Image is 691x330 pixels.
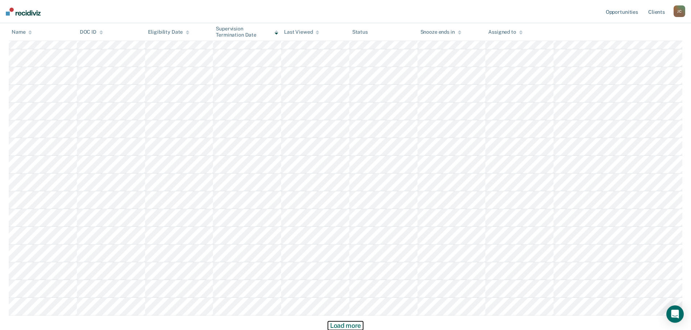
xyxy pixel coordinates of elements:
[80,29,103,35] div: DOC ID
[674,5,685,17] button: JC
[216,26,278,38] div: Supervision Termination Date
[420,29,461,35] div: Snooze ends in
[666,305,684,323] div: Open Intercom Messenger
[352,29,368,35] div: Status
[6,8,41,16] img: Recidiviz
[488,29,522,35] div: Assigned to
[674,5,685,17] div: J C
[284,29,319,35] div: Last Viewed
[148,29,190,35] div: Eligibility Date
[12,29,32,35] div: Name
[328,321,363,330] button: Load more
